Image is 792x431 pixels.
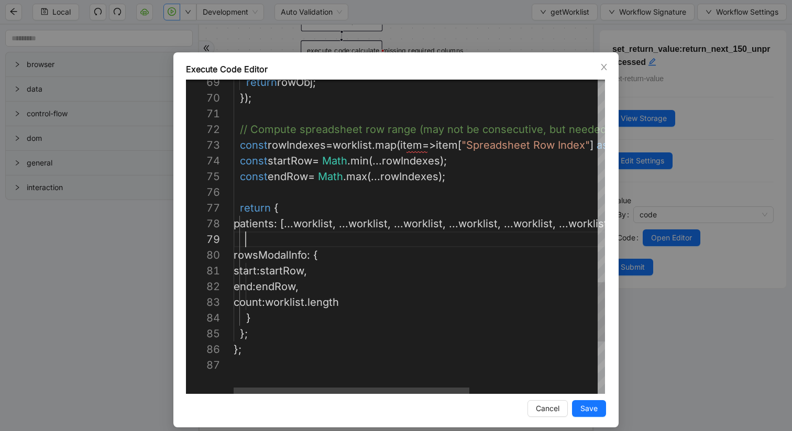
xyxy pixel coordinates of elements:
div: 73 [186,137,220,153]
span: ... [559,217,568,230]
span: ); [438,170,445,183]
span: = [308,170,315,183]
span: const [240,139,268,151]
div: 81 [186,263,220,279]
span: as [597,139,608,151]
div: 86 [186,341,220,357]
span: . [372,139,375,151]
span: worklist [333,139,372,151]
span: worklist [348,217,388,230]
span: ... [449,217,458,230]
span: count [234,296,262,308]
span: [... [280,217,293,230]
span: . [343,170,346,183]
span: "Spreadsheet Row Index" [461,139,590,151]
span: = [326,139,333,151]
span: item [400,139,422,151]
span: (... [369,154,382,167]
span: } [246,312,251,324]
span: ] [590,139,593,151]
span: Cancel [536,403,559,414]
div: 80 [186,247,220,263]
span: , [304,264,307,277]
span: const [240,154,268,167]
span: max [346,170,367,183]
span: worklist [513,217,553,230]
span: Save [580,403,598,414]
span: length [307,296,339,308]
span: : [274,217,277,230]
div: Execute Code Editor [186,63,606,75]
span: // Compute spreadsheet row range (may not be conse [240,123,513,136]
span: worklist [458,217,498,230]
span: end [234,280,252,293]
span: rowIndexes [382,154,440,167]
div: 72 [186,121,220,137]
span: : [307,249,310,261]
div: 75 [186,169,220,184]
span: cutive, but needed for UI info) [513,123,662,136]
span: item [436,139,458,151]
span: min [350,154,369,167]
span: worklist [568,217,608,230]
span: : [257,264,260,277]
div: 78 [186,216,220,231]
div: 83 [186,294,220,310]
span: : [262,296,265,308]
span: . [304,296,307,308]
span: endRow [256,280,295,293]
button: Cancel [527,400,568,417]
span: close [600,63,608,71]
span: , [388,217,391,230]
div: 76 [186,184,220,200]
span: }; [234,343,241,356]
span: , [295,280,299,293]
span: startRow [268,154,312,167]
div: 82 [186,279,220,294]
div: 77 [186,200,220,216]
span: , [333,217,336,230]
span: const [240,170,268,183]
span: rowIndexes [380,170,438,183]
div: 71 [186,106,220,121]
span: endRow [268,170,308,183]
button: Save [572,400,606,417]
span: ); [440,154,447,167]
button: Close [598,61,610,73]
div: 70 [186,90,220,106]
span: rowIndexes [268,139,326,151]
span: , [498,217,501,230]
div: 79 [186,231,220,247]
span: : [252,280,256,293]
span: ... [394,217,403,230]
span: { [274,202,279,214]
div: 87 [186,357,220,373]
span: , [443,217,446,230]
span: => [422,139,436,151]
span: }; [240,327,248,340]
span: [ [458,139,461,151]
span: map [375,139,397,151]
span: ... [339,217,348,230]
div: 84 [186,310,220,326]
span: Math [322,154,347,167]
span: = [312,154,319,167]
span: }); [240,92,251,104]
span: patients [234,217,274,230]
span: Math [318,170,343,183]
span: worklist [265,296,304,308]
span: , [553,217,556,230]
span: . [347,154,350,167]
span: (... [367,170,380,183]
span: start [234,264,257,277]
span: ( [397,139,400,151]
span: ... [504,217,513,230]
span: worklist [403,217,443,230]
span: { [313,249,318,261]
span: worklist [293,217,333,230]
span: rowsModalInfo [234,249,307,261]
span: startRow [260,264,304,277]
div: 74 [186,153,220,169]
div: 85 [186,326,220,341]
